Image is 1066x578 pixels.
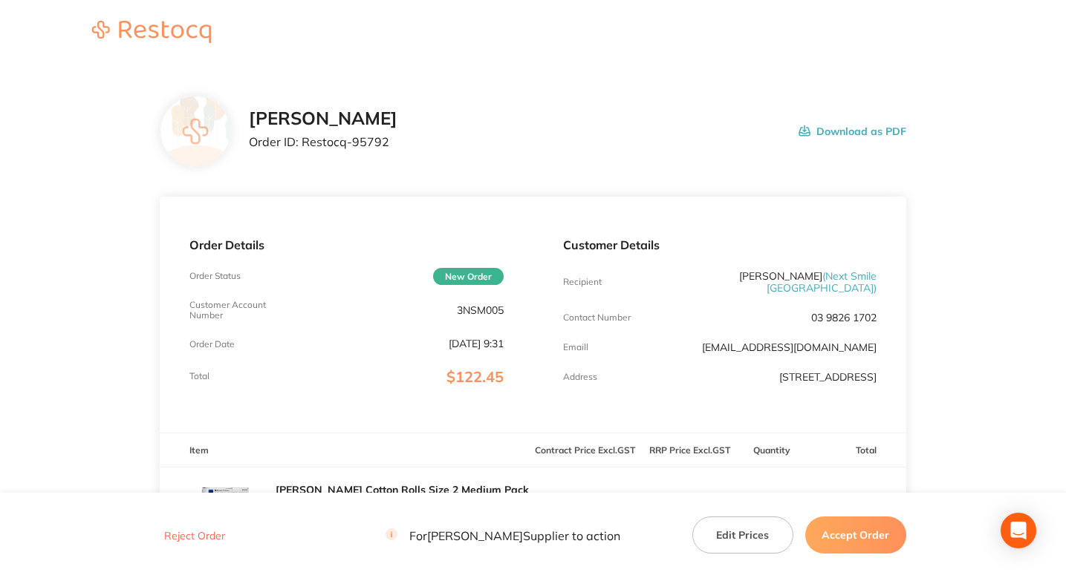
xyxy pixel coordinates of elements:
th: Item [160,433,533,467]
span: $122.45 [446,367,504,386]
p: Order ID: Restocq- 95792 [249,135,397,148]
p: Total [189,371,209,381]
button: Reject Order [160,529,230,542]
p: Emaill [563,342,588,352]
p: 3NSM005 [457,304,504,316]
a: [EMAIL_ADDRESS][DOMAIN_NAME] [702,341,877,354]
p: Customer Details [563,238,877,252]
p: Contact Number [563,312,631,323]
button: Edit Prices [692,516,793,554]
p: 03 9826 1702 [811,312,877,324]
button: Accept Order [805,516,906,554]
p: $18.60 [802,487,906,522]
p: Order Status [189,271,241,281]
th: Quantity [742,433,802,467]
h2: [PERSON_NAME] [249,108,397,129]
p: Address [563,372,597,382]
div: Open Intercom Messenger [1001,513,1036,548]
p: [STREET_ADDRESS] [779,371,877,383]
span: New Order [433,268,504,285]
img: eDd2MDJ2aA [189,467,264,542]
img: Restocq logo [77,21,226,43]
p: Recipient [563,277,602,287]
p: Order Details [189,238,503,252]
th: Total [802,433,906,467]
a: [PERSON_NAME] Cotton Rolls Size 2 Medium Pack of 2000 [276,483,529,508]
p: [DATE] 9:31 [449,338,504,349]
th: RRP Price Excl. GST [637,433,742,467]
a: Restocq logo [77,21,226,45]
th: Contract Price Excl. GST [533,433,638,467]
span: ( Next Smile [GEOGRAPHIC_DATA] ) [767,269,877,295]
p: Customer Account Number [189,300,294,321]
p: For [PERSON_NAME] Supplier to action [386,528,620,542]
p: [PERSON_NAME] [667,270,877,294]
button: Download as PDF [799,108,906,154]
p: Order Date [189,339,235,349]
